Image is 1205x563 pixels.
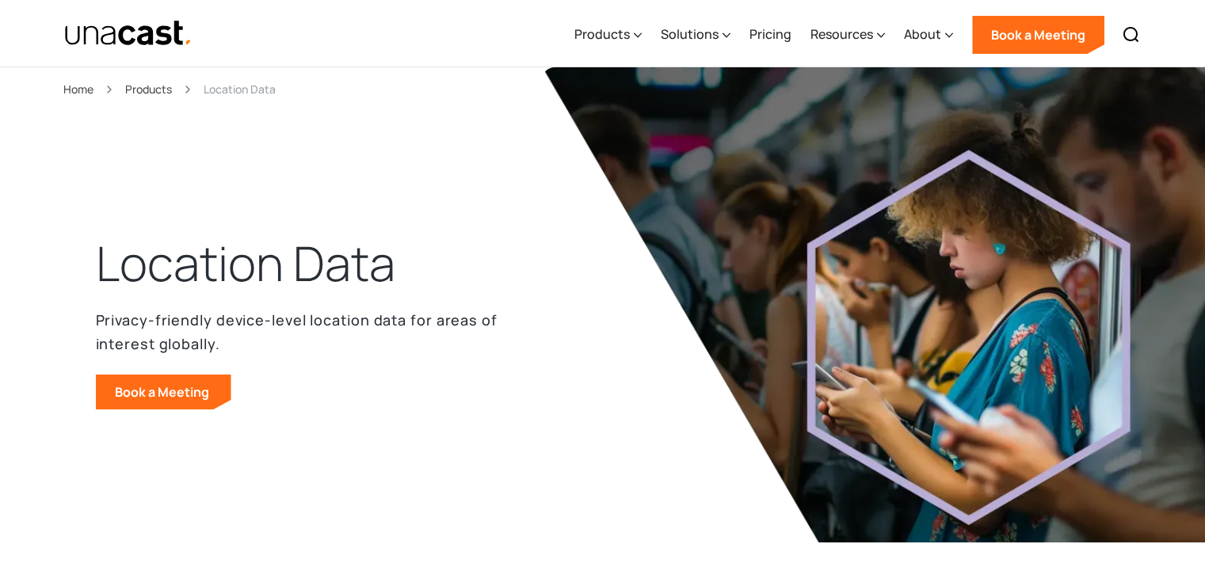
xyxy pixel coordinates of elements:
[810,2,885,67] div: Resources
[574,25,630,44] div: Products
[661,2,730,67] div: Solutions
[125,80,172,98] a: Products
[96,308,508,356] p: Privacy-friendly device-level location data for areas of interest globally.
[1122,25,1141,44] img: Search icon
[96,232,395,295] h1: Location Data
[64,20,193,48] a: home
[904,25,941,44] div: About
[972,16,1104,54] a: Book a Meeting
[904,2,953,67] div: About
[574,2,642,67] div: Products
[661,25,719,44] div: Solutions
[810,25,873,44] div: Resources
[64,20,193,48] img: Unacast text logo
[63,80,93,98] a: Home
[204,80,276,98] div: Location Data
[749,2,791,67] a: Pricing
[96,375,231,409] a: Book a Meeting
